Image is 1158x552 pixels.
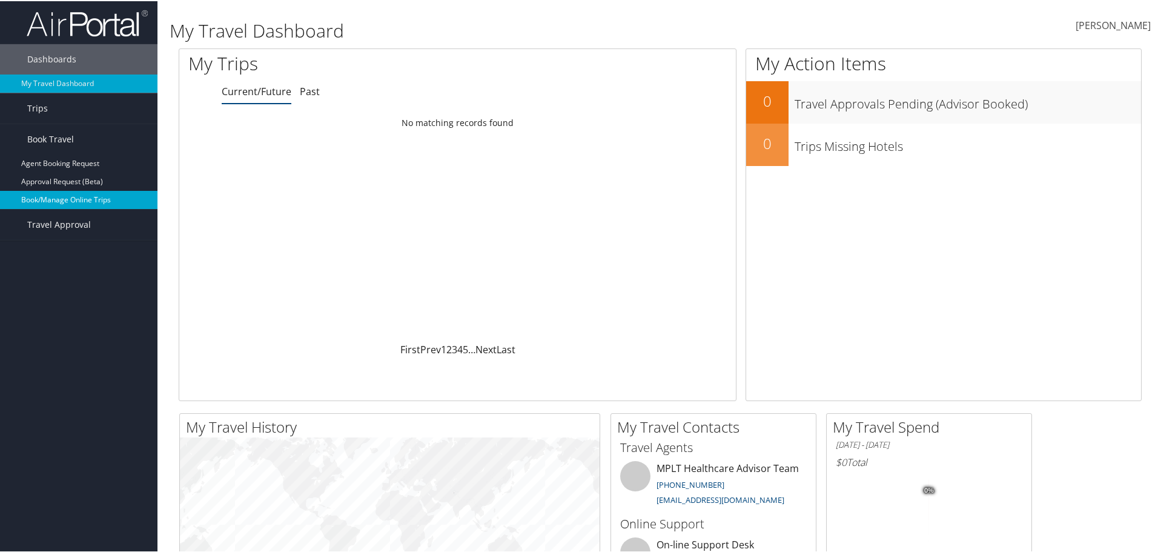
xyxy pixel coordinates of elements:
[300,84,320,97] a: Past
[620,438,807,455] h3: Travel Agents
[836,438,1022,450] h6: [DATE] - [DATE]
[27,123,74,153] span: Book Travel
[657,478,724,489] a: [PHONE_NUMBER]
[657,493,784,504] a: [EMAIL_ADDRESS][DOMAIN_NAME]
[746,50,1141,75] h1: My Action Items
[795,88,1141,111] h3: Travel Approvals Pending (Advisor Booked)
[1076,18,1151,31] span: [PERSON_NAME]
[222,84,291,97] a: Current/Future
[27,43,76,73] span: Dashboards
[1076,6,1151,44] a: [PERSON_NAME]
[620,514,807,531] h3: Online Support
[836,454,847,468] span: $0
[836,454,1022,468] h6: Total
[746,90,789,110] h2: 0
[186,416,600,436] h2: My Travel History
[400,342,420,355] a: First
[463,342,468,355] a: 5
[179,111,736,133] td: No matching records found
[452,342,457,355] a: 3
[420,342,441,355] a: Prev
[746,122,1141,165] a: 0Trips Missing Hotels
[497,342,515,355] a: Last
[795,131,1141,154] h3: Trips Missing Hotels
[475,342,497,355] a: Next
[441,342,446,355] a: 1
[746,80,1141,122] a: 0Travel Approvals Pending (Advisor Booked)
[746,132,789,153] h2: 0
[446,342,452,355] a: 2
[924,486,934,493] tspan: 0%
[170,17,824,42] h1: My Travel Dashboard
[27,92,48,122] span: Trips
[833,416,1031,436] h2: My Travel Spend
[188,50,495,75] h1: My Trips
[614,460,813,510] li: MPLT Healthcare Advisor Team
[27,208,91,239] span: Travel Approval
[617,416,816,436] h2: My Travel Contacts
[27,8,148,36] img: airportal-logo.png
[468,342,475,355] span: …
[457,342,463,355] a: 4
